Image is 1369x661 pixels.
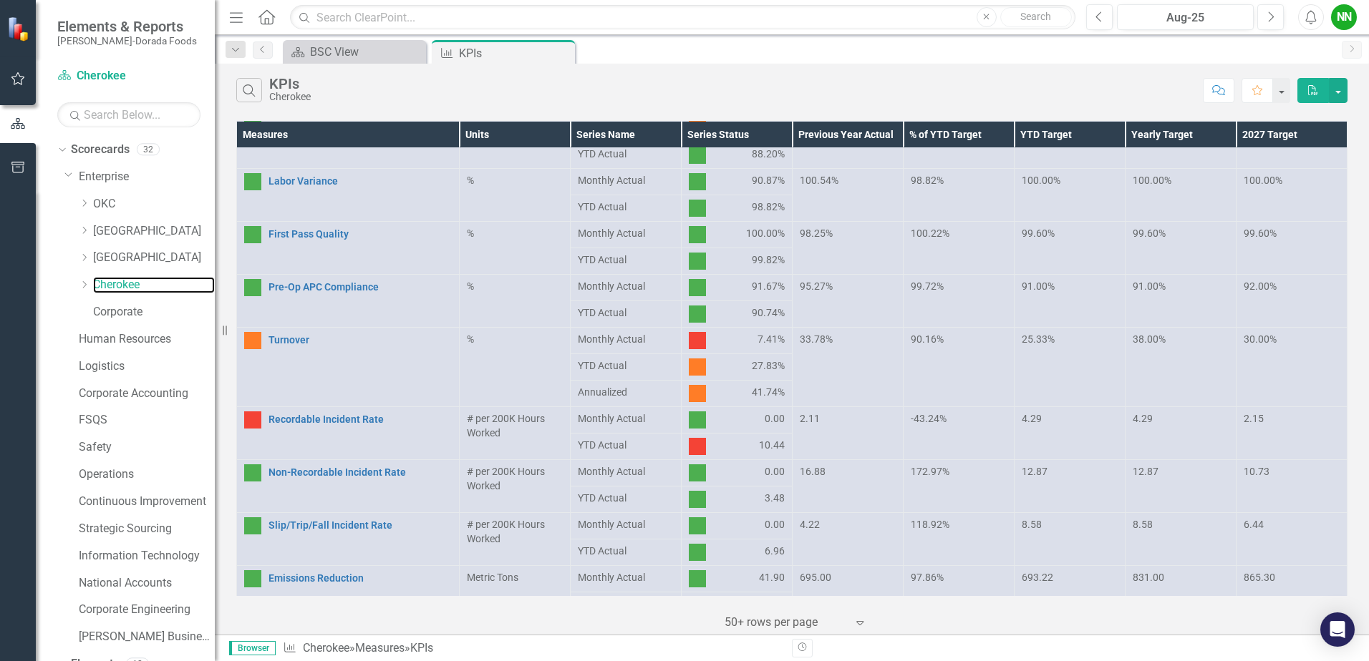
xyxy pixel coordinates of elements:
[578,411,674,426] span: Monthly Actual
[758,332,785,349] span: 7.41%
[578,173,674,187] span: Monthly Actual
[689,438,706,455] img: Below Plan
[689,491,706,508] img: Above Target
[229,641,276,655] span: Browser
[467,519,545,544] span: # per 200K Hours Worked
[467,280,474,292] span: %
[1117,4,1254,30] button: Aug-25
[1133,280,1166,292] span: 91.00%
[6,16,32,41] img: ClearPoint Strategy
[467,333,474,345] span: %
[244,226,261,243] img: Above Target
[578,226,674,240] span: Monthly Actual
[689,464,706,481] img: Above Target
[1133,333,1166,345] span: 38.00%
[1022,519,1042,530] span: 8.58
[244,464,261,481] img: Above Target
[689,570,706,587] img: Above Target
[689,332,706,349] img: Below Plan
[79,494,215,510] a: Continuous Improvement
[244,332,261,349] img: Warning
[752,200,785,217] span: 98.82%
[290,5,1075,30] input: Search ClearPoint...
[1244,519,1264,530] span: 6.44
[1244,413,1264,424] span: 2.15
[1022,333,1055,345] span: 25.33%
[1244,572,1275,583] span: 865.30
[467,572,518,583] span: Metric Tons
[467,413,545,439] span: # per 200K Hours Worked
[79,575,215,592] a: National Accounts
[57,68,200,84] a: Cherokee
[93,304,215,320] a: Corporate
[911,227,949,239] span: 100.22%
[578,570,674,584] span: Monthly Actual
[57,102,200,127] input: Search Below...
[1133,572,1164,583] span: 831.00
[689,253,706,270] img: Above Target
[79,521,215,537] a: Strategic Sourcing
[911,572,944,583] span: 97.86%
[269,573,452,584] a: Emissions Reduction
[689,279,706,296] img: Above Target
[578,491,674,505] span: YTD Actual
[752,358,785,376] span: 27.83%
[57,35,197,46] small: [PERSON_NAME]-Dorada Foods
[286,43,422,61] a: BSC View
[269,76,311,92] div: KPIs
[269,92,311,102] div: Cherokee
[689,544,706,561] img: Above Target
[79,412,215,429] a: FSQS
[911,519,949,530] span: 118.92%
[759,570,785,587] span: 41.90
[911,175,944,186] span: 98.82%
[578,305,674,320] span: YTD Actual
[765,517,785,534] span: 0.00
[765,491,785,508] span: 3.48
[800,227,833,239] span: 98.25%
[1133,227,1166,239] span: 99.60%
[1022,280,1055,292] span: 91.00%
[765,464,785,481] span: 0.00
[1331,4,1357,30] button: NN
[79,331,215,348] a: Human Resources
[1133,466,1158,477] span: 12.87
[689,226,706,243] img: Above Target
[1244,175,1282,186] span: 100.00%
[79,602,215,618] a: Corporate Engineering
[752,305,785,323] span: 90.74%
[244,570,261,587] img: Above Target
[1022,572,1053,583] span: 693.22
[244,173,261,190] img: Above Target
[759,438,785,455] span: 10.44
[459,44,571,62] div: KPIs
[269,229,452,240] a: First Pass Quality
[689,411,706,429] img: Above Target
[689,358,706,376] img: Warning
[911,413,947,424] span: -43.24%
[689,173,706,190] img: Above Target
[689,305,706,323] img: Above Target
[1133,175,1171,186] span: 100.00%
[765,544,785,561] span: 6.96
[800,413,820,424] span: 2.11
[1022,413,1042,424] span: 4.29
[752,385,785,402] span: 41.74%
[1020,11,1051,22] span: Search
[578,358,674,373] span: YTD Actual
[310,43,422,61] div: BSC View
[269,467,452,478] a: Non-Recordable Incident Rate
[752,147,785,164] span: 88.20%
[57,18,197,35] span: Elements & Reports
[410,641,433,655] div: KPIs
[911,333,944,345] span: 90.16%
[1133,413,1153,424] span: 4.29
[578,200,674,214] span: YTD Actual
[79,386,215,402] a: Corporate Accounting
[1244,333,1277,345] span: 30.00%
[303,641,349,655] a: Cherokee
[137,144,160,156] div: 32
[689,385,706,402] img: Warning
[269,414,452,425] a: Recordable Incident Rate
